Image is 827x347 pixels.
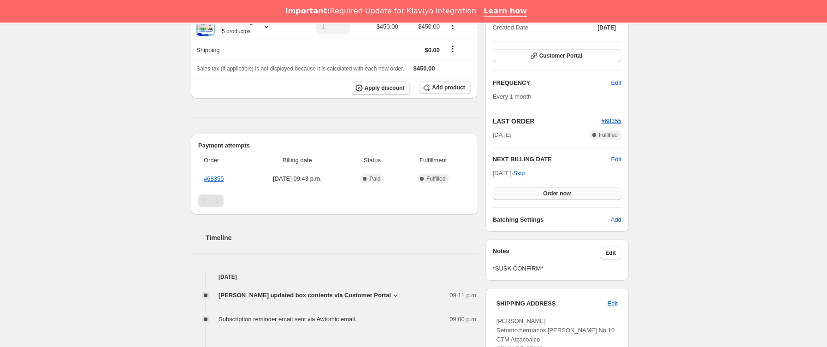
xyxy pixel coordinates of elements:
span: [PERSON_NAME] updated box contents via Customer Portal [219,291,391,300]
span: Add [611,215,621,224]
button: Edit [602,296,623,311]
h2: NEXT BILLING DATE [493,155,611,164]
span: *SUSK CONFIRM* [493,264,621,273]
b: Important: [285,6,330,15]
div: Required Update for Klaviyo Integration [285,6,476,16]
h3: SHIPPING ADDRESS [496,299,608,308]
span: Status [349,156,396,165]
button: [DATE] [592,21,621,34]
th: Order [198,150,249,171]
span: $450.00 [418,23,440,30]
div: Plan Aliad@ [215,18,254,36]
h2: Timeline [206,233,478,242]
span: Edit [605,249,616,257]
button: Add [605,212,627,227]
span: Edit [611,78,621,88]
span: 09:11 p.m. [449,291,478,300]
a: #68355 [204,175,224,182]
button: Apply discount [352,81,410,95]
span: [DATE] [597,24,616,31]
button: Add product [419,81,470,94]
span: [DATE] [493,130,512,140]
span: Edit [608,299,618,308]
span: Fulfilled [426,175,445,182]
button: Edit [611,155,621,164]
h2: FREQUENCY [493,78,611,88]
span: $0.00 [425,47,440,53]
span: Subscription reminder email sent via Awtomic email. [219,316,357,323]
h2: Payment attempts [198,141,471,150]
span: [DATE] · [493,170,525,176]
a: #68355 [602,118,621,124]
h3: Notes [493,247,600,259]
span: Add product [432,84,465,91]
button: [PERSON_NAME] updated box contents via Customer Portal [219,291,400,300]
span: Apply discount [365,84,405,92]
span: Order now [543,190,571,197]
span: $450.00 [377,23,398,30]
h2: LAST ORDER [493,117,602,126]
span: Skip [513,169,525,178]
small: 5 productos [222,28,251,35]
button: Edit [600,247,621,259]
button: Product actions [445,21,460,31]
button: Shipping actions [445,44,460,54]
span: [DATE] · 09:43 p.m. [252,174,343,183]
span: Paid [369,175,380,182]
span: Every 1 month [493,93,532,100]
span: Sales tax (if applicable) is not displayed because it is calculated with each new order. [196,65,404,72]
span: Billing date [252,156,343,165]
span: Fulfillment [402,156,465,165]
span: Fulfilled [599,131,618,139]
button: Order now [493,187,621,200]
span: $450.00 [413,65,435,72]
button: #68355 [602,117,621,126]
nav: Paginación [198,194,471,207]
th: Shipping [191,40,293,60]
button: Edit [606,76,627,90]
a: Learn how [484,6,527,17]
button: Skip [508,166,530,181]
span: Customer Portal [539,52,582,59]
span: Created Date [493,23,528,32]
h4: [DATE] [191,272,478,282]
h6: Batching Settings [493,215,611,224]
span: 09:00 p.m. [449,315,478,324]
button: Customer Portal [493,49,621,62]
